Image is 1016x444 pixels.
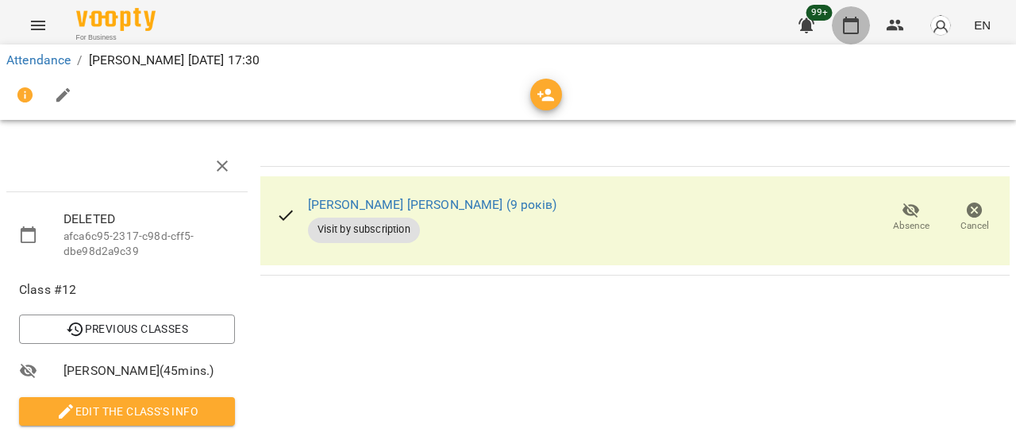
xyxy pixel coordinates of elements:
nav: breadcrumb [6,51,1010,70]
img: Voopty Logo [76,8,156,31]
span: For Business [76,33,156,43]
span: [PERSON_NAME] ( 45 mins. ) [63,361,235,380]
button: EN [968,10,997,40]
span: Previous Classes [32,319,222,338]
span: Class #12 [19,280,235,299]
li: / [77,51,82,70]
span: Absence [893,219,929,233]
a: [PERSON_NAME] [PERSON_NAME] (9 років) [308,197,556,212]
span: Cancel [960,219,989,233]
img: avatar_s.png [929,14,952,37]
button: Cancel [943,195,1006,240]
span: Edit the class's Info [32,402,222,421]
a: Attendance [6,52,71,68]
span: EN [974,17,991,33]
button: Previous Classes [19,315,235,343]
p: afca6c95-2317-c98d-cff5-dbe98d2a9c39 [63,229,235,260]
span: 99+ [806,5,833,21]
span: DELETED [63,210,235,229]
span: Visit by subscription [308,222,420,237]
p: [PERSON_NAME] [DATE] 17:30 [89,51,260,70]
button: Edit the class's Info [19,397,235,426]
button: Absence [879,195,943,240]
button: Menu [19,6,57,44]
